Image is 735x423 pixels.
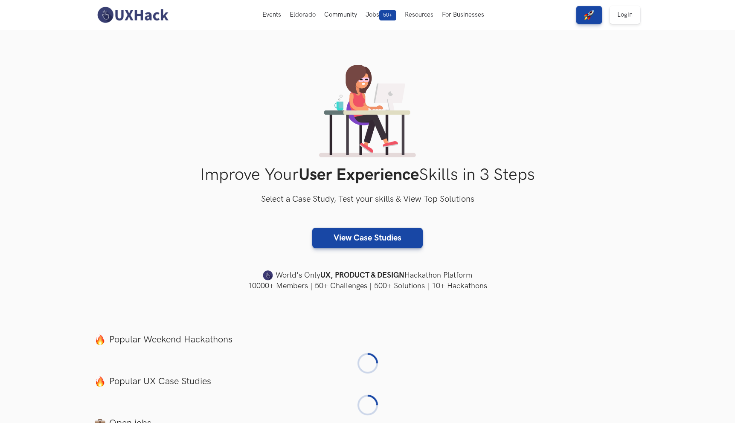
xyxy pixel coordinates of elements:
[95,281,641,291] h4: 10000+ Members | 50+ Challenges | 500+ Solutions | 10+ Hackathons
[95,376,105,387] img: fire.png
[95,165,641,185] h1: Improve Your Skills in 3 Steps
[263,270,273,281] img: uxhack-favicon-image.png
[95,269,641,281] h4: World's Only Hackathon Platform
[610,6,640,24] a: Login
[95,334,641,345] label: Popular Weekend Hackathons
[95,334,105,345] img: fire.png
[95,6,171,24] img: UXHack-logo.png
[95,376,641,387] label: Popular UX Case Studies
[319,65,416,157] img: lady working on laptop
[299,165,419,185] strong: User Experience
[320,269,404,281] strong: UX, PRODUCT & DESIGN
[379,10,396,20] span: 50+
[312,228,423,248] a: View Case Studies
[95,193,641,206] h3: Select a Case Study, Test your skills & View Top Solutions
[584,10,594,20] img: rocket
